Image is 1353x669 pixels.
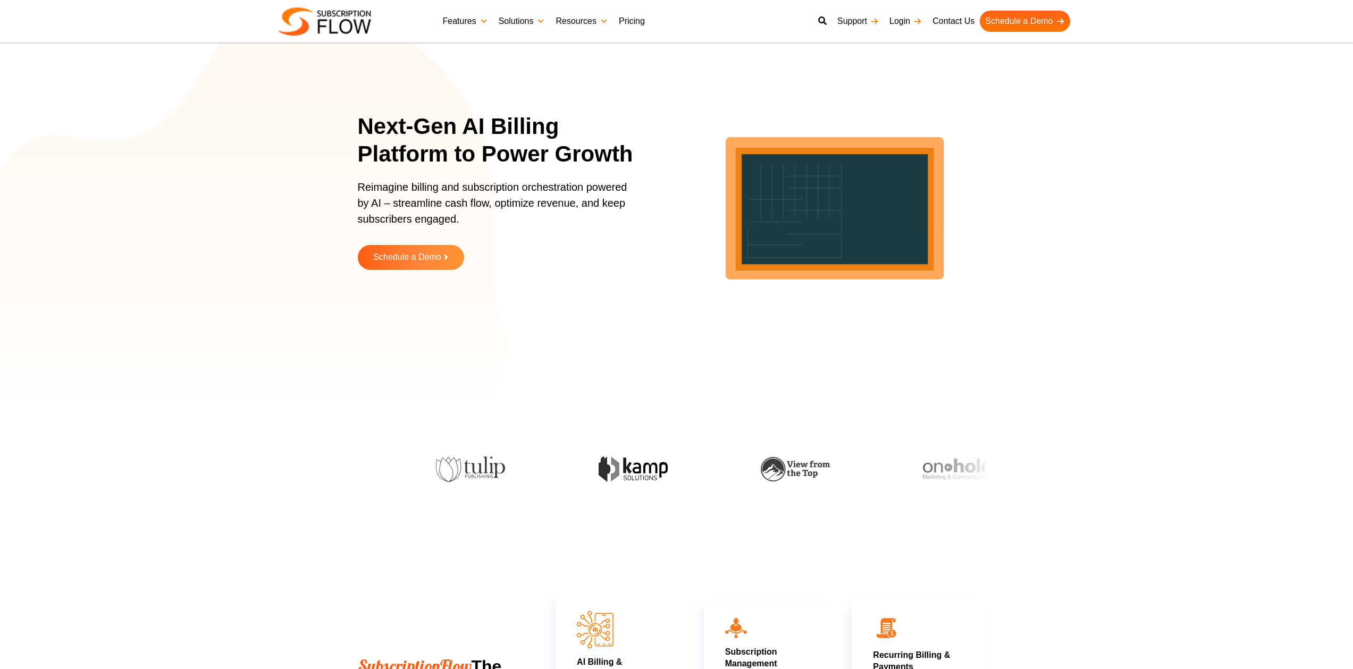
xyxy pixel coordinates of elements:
[980,11,1070,32] a: Schedule a Demo
[614,11,650,32] a: Pricing
[550,11,613,32] a: Resources
[873,615,900,641] img: 02
[358,113,648,168] h1: Next-Gen AI Billing Platform to Power Growth
[358,245,464,270] a: Schedule a Demo
[927,11,980,32] a: Contact Us
[884,11,927,32] a: Login
[438,11,493,32] a: Features
[725,618,747,638] img: icon10
[493,11,551,32] a: Solutions
[828,459,897,480] img: onhold-marketing
[358,179,634,238] p: Reimagine billing and subscription orchestration powered by AI – streamline cash flow, optimize r...
[373,253,441,262] span: Schedule a Demo
[666,457,735,482] img: view-from-the-top
[278,7,371,36] img: Subscriptionflow
[725,647,777,668] a: Subscription Management
[832,11,884,32] a: Support
[577,611,614,648] img: AI Billing & Subscription Managements
[503,456,573,481] img: kamp-solution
